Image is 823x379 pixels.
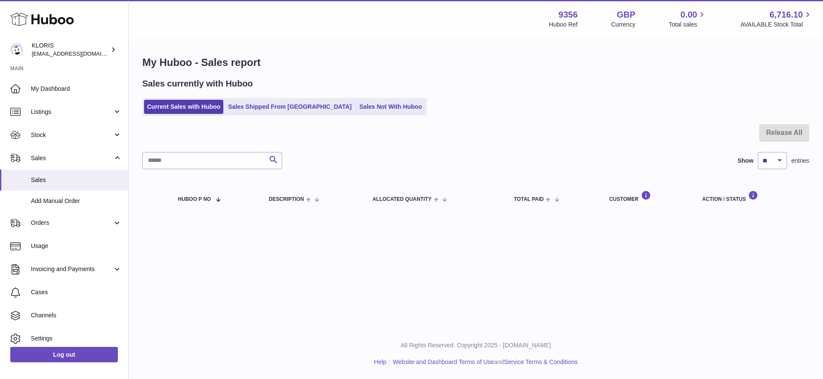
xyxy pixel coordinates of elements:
a: Sales Not With Huboo [356,100,425,114]
a: 6,716.10 AVAILABLE Stock Total [740,9,813,29]
span: AVAILABLE Stock Total [740,21,813,29]
a: Sales Shipped From [GEOGRAPHIC_DATA] [225,100,354,114]
a: Current Sales with Huboo [144,100,223,114]
a: Help [374,358,387,365]
span: Add Manual Order [31,197,122,205]
span: [EMAIL_ADDRESS][DOMAIN_NAME] [32,50,126,57]
h2: Sales currently with Huboo [142,78,253,90]
span: 0.00 [681,9,697,21]
strong: 9356 [559,9,578,21]
span: Orders [31,219,113,227]
span: Settings [31,334,122,343]
div: Currency [611,21,636,29]
span: Huboo P no [178,197,211,202]
span: 6,716.10 [769,9,803,21]
span: Usage [31,242,122,250]
a: Website and Dashboard Terms of Use [393,358,494,365]
span: Total sales [669,21,707,29]
img: huboo@kloriscbd.com [10,43,23,56]
strong: GBP [617,9,635,21]
span: Invoicing and Payments [31,265,113,273]
label: Show [738,157,754,165]
a: Log out [10,347,118,362]
div: Customer [609,191,685,202]
a: Service Terms & Conditions [504,358,578,365]
span: Total paid [514,197,544,202]
li: and [390,358,577,366]
div: Huboo Ref [549,21,578,29]
p: All Rights Reserved. Copyright 2025 - [DOMAIN_NAME] [135,341,816,349]
span: Stock [31,131,113,139]
span: Channels [31,311,122,319]
span: ALLOCATED Quantity [372,197,432,202]
span: Listings [31,108,113,116]
div: KLORIS [32,42,109,58]
a: 0.00 Total sales [669,9,707,29]
span: entries [791,157,809,165]
span: My Dashboard [31,85,122,93]
span: Description [269,197,304,202]
div: Action / Status [702,191,801,202]
span: Sales [31,154,113,162]
span: Cases [31,288,122,296]
h1: My Huboo - Sales report [142,56,809,69]
span: Sales [31,176,122,184]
